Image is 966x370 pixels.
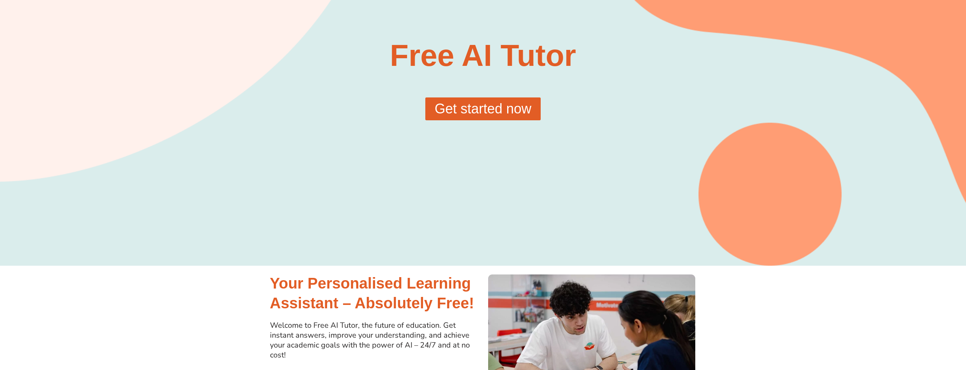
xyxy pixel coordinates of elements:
[425,97,540,120] a: Get started now
[839,284,966,370] iframe: Chat Widget
[329,40,637,71] h1: Free AI Tutor
[270,273,479,313] h2: Your Personalised Learning Assistant – Absolutely Free!
[434,102,531,116] span: Get started now
[270,321,479,360] p: Welcome to Free AI Tutor, the future of education. Get instant answers, improve your understandin...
